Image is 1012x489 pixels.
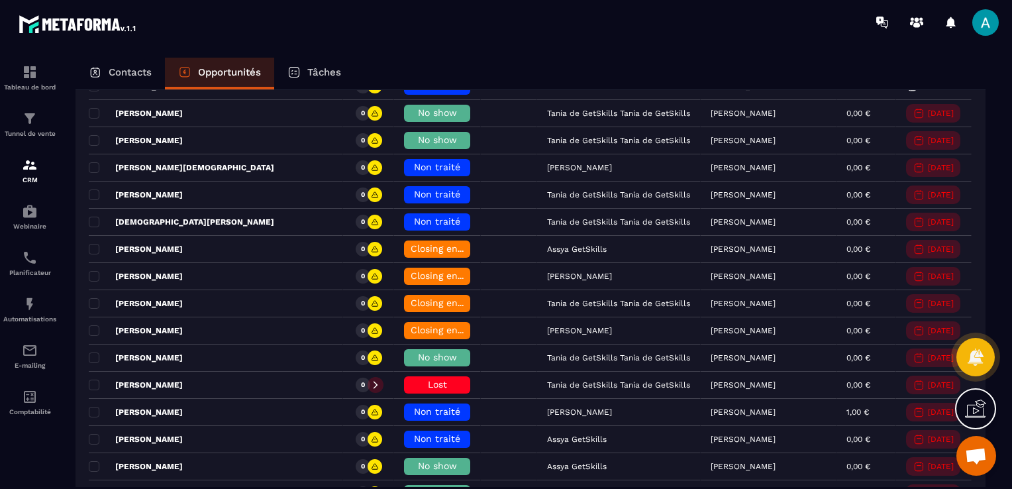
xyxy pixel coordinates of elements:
[89,190,183,200] p: [PERSON_NAME]
[109,66,152,78] p: Contacts
[3,240,56,286] a: schedulerschedulerPlanificateur
[418,352,457,362] span: No show
[89,162,274,173] p: [PERSON_NAME][DEMOGRAPHIC_DATA]
[361,163,365,172] p: 0
[361,109,365,118] p: 0
[361,462,365,471] p: 0
[846,435,870,444] p: 0,00 €
[361,190,365,199] p: 0
[414,433,460,444] span: Non traité
[89,108,183,119] p: [PERSON_NAME]
[414,189,460,199] span: Non traité
[428,379,447,390] span: Lost
[846,299,870,308] p: 0,00 €
[711,190,776,199] p: [PERSON_NAME]
[411,270,486,281] span: Closing en cours
[846,136,870,145] p: 0,00 €
[361,244,365,254] p: 0
[711,299,776,308] p: [PERSON_NAME]
[418,461,457,471] span: No show
[411,298,486,308] span: Closing en cours
[928,353,954,362] p: [DATE]
[89,325,183,336] p: [PERSON_NAME]
[89,271,183,282] p: [PERSON_NAME]
[361,380,365,390] p: 0
[274,58,354,89] a: Tâches
[928,109,954,118] p: [DATE]
[418,107,457,118] span: No show
[846,462,870,471] p: 0,00 €
[418,135,457,145] span: No show
[846,217,870,227] p: 0,00 €
[89,353,183,363] p: [PERSON_NAME]
[361,272,365,281] p: 0
[3,286,56,333] a: automationsautomationsAutomatisations
[846,272,870,281] p: 0,00 €
[165,58,274,89] a: Opportunités
[3,54,56,101] a: formationformationTableau de bord
[928,299,954,308] p: [DATE]
[22,111,38,127] img: formation
[928,462,954,471] p: [DATE]
[19,12,138,36] img: logo
[89,244,183,254] p: [PERSON_NAME]
[22,157,38,173] img: formation
[928,163,954,172] p: [DATE]
[928,136,954,145] p: [DATE]
[956,436,996,476] a: Ouvrir le chat
[89,298,183,309] p: [PERSON_NAME]
[89,434,183,445] p: [PERSON_NAME]
[711,163,776,172] p: [PERSON_NAME]
[414,406,460,417] span: Non traité
[22,64,38,80] img: formation
[846,109,870,118] p: 0,00 €
[711,353,776,362] p: [PERSON_NAME]
[89,461,183,472] p: [PERSON_NAME]
[361,136,365,145] p: 0
[846,326,870,335] p: 0,00 €
[414,162,460,172] span: Non traité
[22,250,38,266] img: scheduler
[307,66,341,78] p: Tâches
[22,203,38,219] img: automations
[928,244,954,254] p: [DATE]
[846,244,870,254] p: 0,00 €
[3,193,56,240] a: automationsautomationsWebinaire
[198,66,261,78] p: Opportunités
[411,243,486,254] span: Closing en cours
[928,380,954,390] p: [DATE]
[928,326,954,335] p: [DATE]
[3,315,56,323] p: Automatisations
[76,58,165,89] a: Contacts
[3,379,56,425] a: accountantaccountantComptabilité
[928,272,954,281] p: [DATE]
[846,353,870,362] p: 0,00 €
[3,269,56,276] p: Planificateur
[711,407,776,417] p: [PERSON_NAME]
[711,136,776,145] p: [PERSON_NAME]
[928,407,954,417] p: [DATE]
[711,462,776,471] p: [PERSON_NAME]
[711,272,776,281] p: [PERSON_NAME]
[411,325,486,335] span: Closing en cours
[414,216,460,227] span: Non traité
[361,299,365,308] p: 0
[89,217,274,227] p: [DEMOGRAPHIC_DATA][PERSON_NAME]
[846,190,870,199] p: 0,00 €
[711,435,776,444] p: [PERSON_NAME]
[361,353,365,362] p: 0
[846,380,870,390] p: 0,00 €
[3,101,56,147] a: formationformationTunnel de vente
[928,217,954,227] p: [DATE]
[89,380,183,390] p: [PERSON_NAME]
[3,83,56,91] p: Tableau de bord
[711,217,776,227] p: [PERSON_NAME]
[3,130,56,137] p: Tunnel de vente
[3,223,56,230] p: Webinaire
[928,435,954,444] p: [DATE]
[711,109,776,118] p: [PERSON_NAME]
[846,407,869,417] p: 1,00 €
[22,389,38,405] img: accountant
[361,217,365,227] p: 0
[361,326,365,335] p: 0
